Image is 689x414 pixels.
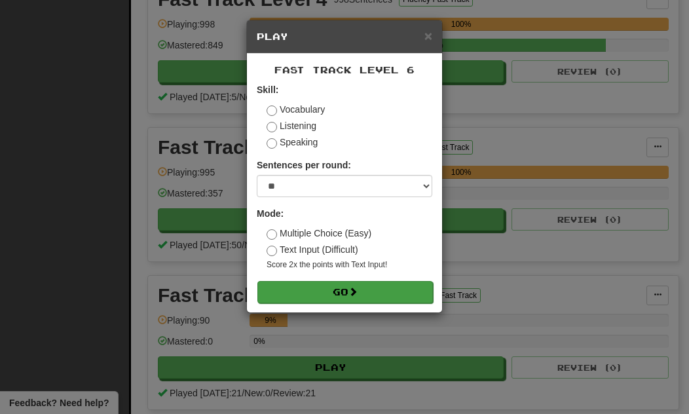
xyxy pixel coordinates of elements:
h5: Play [257,30,432,43]
label: Text Input (Difficult) [267,243,358,256]
span: Fast Track Level 6 [274,64,415,75]
button: Go [257,281,433,303]
strong: Skill: [257,85,278,95]
button: Close [424,29,432,43]
label: Speaking [267,136,318,149]
small: Score 2x the points with Text Input ! [267,259,432,271]
input: Listening [267,122,277,132]
label: Listening [267,119,316,132]
input: Text Input (Difficult) [267,246,277,256]
label: Sentences per round: [257,159,351,172]
input: Speaking [267,138,277,149]
label: Multiple Choice (Easy) [267,227,371,240]
input: Vocabulary [267,105,277,116]
strong: Mode: [257,208,284,219]
input: Multiple Choice (Easy) [267,229,277,240]
label: Vocabulary [267,103,325,116]
span: × [424,28,432,43]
